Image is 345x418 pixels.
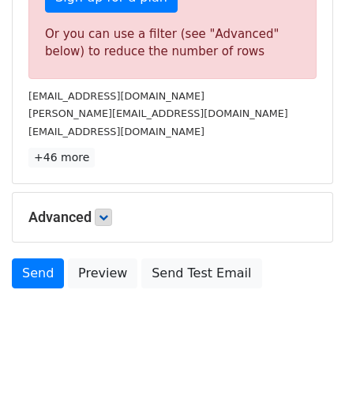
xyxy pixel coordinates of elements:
[141,258,261,288] a: Send Test Email
[28,209,317,226] h5: Advanced
[266,342,345,418] iframe: Chat Widget
[28,107,288,119] small: [PERSON_NAME][EMAIL_ADDRESS][DOMAIN_NAME]
[28,90,204,102] small: [EMAIL_ADDRESS][DOMAIN_NAME]
[28,148,95,168] a: +46 more
[28,126,204,137] small: [EMAIL_ADDRESS][DOMAIN_NAME]
[12,258,64,288] a: Send
[45,25,300,61] div: Or you can use a filter (see "Advanced" below) to reduce the number of rows
[68,258,137,288] a: Preview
